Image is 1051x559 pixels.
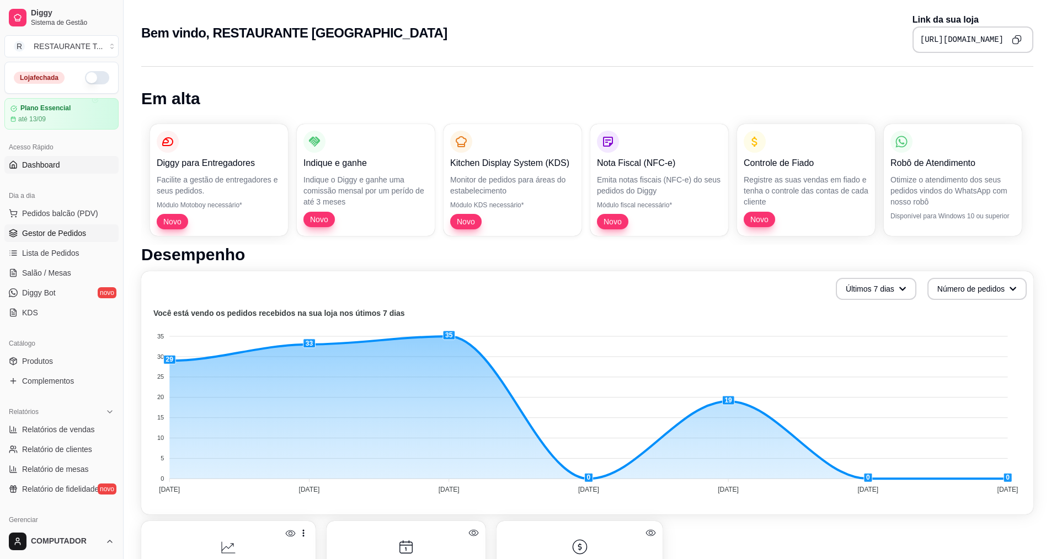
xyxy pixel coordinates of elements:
h2: Bem vindo, RESTAURANTE [GEOGRAPHIC_DATA] [141,24,447,42]
a: Salão / Mesas [4,264,119,282]
a: Relatório de fidelidadenovo [4,480,119,498]
span: Lista de Pedidos [22,248,79,259]
tspan: 30 [157,353,164,360]
button: Alterar Status [85,71,109,84]
a: Gestor de Pedidos [4,224,119,242]
a: Plano Essencialaté 13/09 [4,98,119,130]
span: Produtos [22,356,53,367]
tspan: [DATE] [718,486,739,493]
tspan: [DATE] [578,486,599,493]
pre: [URL][DOMAIN_NAME] [920,34,1004,45]
span: Relatórios [9,407,39,416]
a: KDS [4,304,119,321]
tspan: 35 [157,333,164,340]
p: Indique o Diggy e ganhe uma comissão mensal por um perído de até 3 meses [303,174,428,207]
span: COMPUTADOR [31,536,101,546]
tspan: 0 [161,475,164,482]
p: Indique e ganhe [303,157,428,170]
p: Disponível para Windows 10 ou superior [890,212,1015,221]
h1: Em alta [141,89,1033,109]
tspan: [DATE] [857,486,878,493]
span: Complementos [22,375,74,386]
span: R [14,41,25,52]
text: Você está vendo os pedidos recebidos na sua loja nos útimos 7 dias [153,309,405,318]
tspan: 10 [157,434,164,441]
p: Robô de Atendimento [890,157,1015,170]
span: Relatórios de vendas [22,424,95,435]
p: Diggy para Entregadores [157,157,281,170]
button: Copy to clipboard [1008,31,1026,49]
span: Diggy Bot [22,287,56,298]
h1: Desempenho [141,245,1033,265]
div: Gerenciar [4,511,119,529]
p: Módulo fiscal necessário* [597,201,722,209]
span: Pedidos balcão (PDV) [22,208,98,219]
button: Indique e ganheIndique o Diggy e ganhe uma comissão mensal por um perído de até 3 mesesNovo [297,124,435,236]
p: Módulo KDS necessário* [450,201,575,209]
button: Select a team [4,35,119,57]
tspan: 25 [157,373,164,380]
button: Controle de FiadoRegistre as suas vendas em fiado e tenha o controle das contas de cada clienteNovo [737,124,875,236]
button: Pedidos balcão (PDV) [4,205,119,222]
span: Gestor de Pedidos [22,228,86,239]
span: Novo [159,216,186,227]
div: Acesso Rápido [4,138,119,156]
span: Relatório de mesas [22,464,89,475]
button: Número de pedidos [927,278,1027,300]
p: Otimize o atendimento dos seus pedidos vindos do WhatsApp com nosso robô [890,174,1015,207]
article: Plano Essencial [20,104,71,112]
span: Relatório de clientes [22,444,92,455]
tspan: [DATE] [159,486,180,493]
p: Facilite a gestão de entregadores e seus pedidos. [157,174,281,196]
span: Salão / Mesas [22,267,71,278]
p: Emita notas fiscais (NFC-e) do seus pedidos do Diggy [597,174,722,196]
span: Relatório de fidelidade [22,483,99,495]
span: Novo [452,216,479,227]
tspan: 20 [157,394,164,400]
button: Kitchen Display System (KDS)Monitor de pedidos para áreas do estabelecimentoMódulo KDS necessário... [444,124,581,236]
a: Lista de Pedidos [4,244,119,262]
article: até 13/09 [18,115,46,123]
span: Sistema de Gestão [31,18,114,27]
p: Monitor de pedidos para áreas do estabelecimento [450,174,575,196]
button: Robô de AtendimentoOtimize o atendimento dos seus pedidos vindos do WhatsApp com nosso robôDispon... [884,124,1022,236]
button: Últimos 7 dias [836,278,916,300]
p: Kitchen Display System (KDS) [450,157,575,170]
tspan: 15 [157,414,164,421]
p: Registre as suas vendas em fiado e tenha o controle das contas de cada cliente [744,174,868,207]
a: Diggy Botnovo [4,284,119,302]
p: Controle de Fiado [744,157,868,170]
span: Dashboard [22,159,60,170]
p: Link da sua loja [913,13,1033,26]
span: Diggy [31,8,114,18]
tspan: [DATE] [299,486,320,493]
div: RESTAURANTE T ... [34,41,103,52]
a: Produtos [4,352,119,370]
p: Módulo Motoboy necessário* [157,201,281,209]
button: Diggy para EntregadoresFacilite a gestão de entregadores e seus pedidos.Módulo Motoboy necessário... [150,124,288,236]
a: Complementos [4,372,119,390]
button: Nota Fiscal (NFC-e)Emita notas fiscais (NFC-e) do seus pedidos do DiggyMódulo fiscal necessário*Novo [590,124,728,236]
button: COMPUTADOR [4,528,119,555]
span: Novo [746,214,773,225]
p: Nota Fiscal (NFC-e) [597,157,722,170]
div: Catálogo [4,335,119,352]
span: Novo [306,214,333,225]
div: Loja fechada [14,72,65,84]
tspan: [DATE] [997,486,1018,493]
tspan: [DATE] [439,486,460,493]
a: DiggySistema de Gestão [4,4,119,31]
span: Novo [599,216,626,227]
tspan: 5 [161,455,164,461]
a: Relatório de mesas [4,460,119,478]
div: Dia a dia [4,187,119,205]
span: KDS [22,307,38,318]
a: Relatórios de vendas [4,421,119,438]
a: Relatório de clientes [4,440,119,458]
a: Dashboard [4,156,119,174]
